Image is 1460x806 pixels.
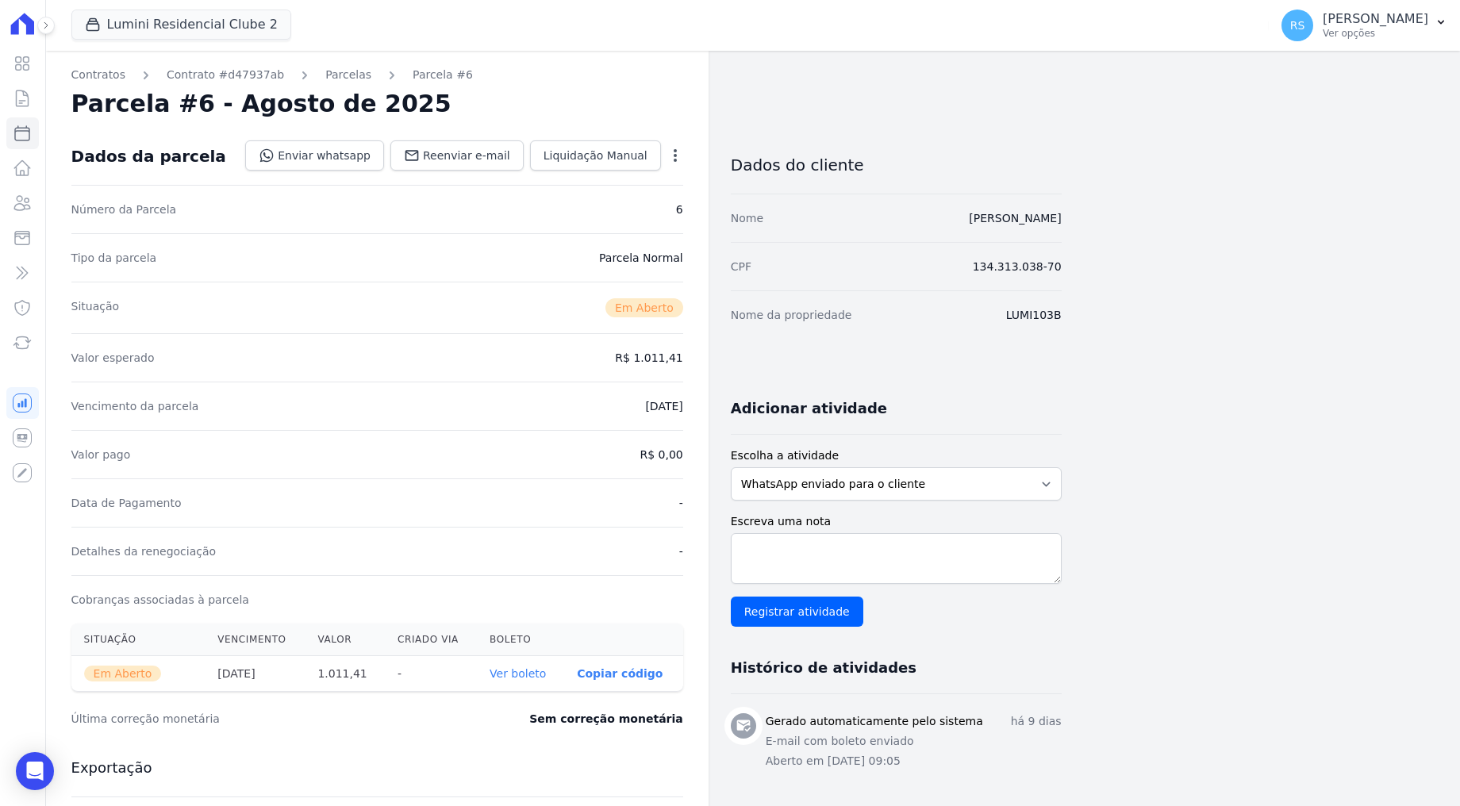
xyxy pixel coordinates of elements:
[71,10,291,40] button: Lumini Residencial Clube 2
[385,656,477,692] th: -
[167,67,284,83] a: Contrato #d47937ab
[71,147,226,166] div: Dados da parcela
[71,67,683,83] nav: Breadcrumb
[731,658,916,677] h3: Histórico de atividades
[529,711,682,727] dd: Sem correção monetária
[71,711,433,727] dt: Última correção monetária
[477,624,564,656] th: Boleto
[731,307,852,323] dt: Nome da propriedade
[71,398,199,414] dt: Vencimento da parcela
[71,350,155,366] dt: Valor esperado
[766,753,1062,770] p: Aberto em [DATE] 09:05
[71,592,249,608] dt: Cobranças associadas à parcela
[205,624,305,656] th: Vencimento
[605,298,683,317] span: Em Aberto
[84,666,162,681] span: Em Aberto
[544,148,647,163] span: Liquidação Manual
[1323,11,1428,27] p: [PERSON_NAME]
[676,201,683,217] dd: 6
[615,350,682,366] dd: R$ 1.011,41
[679,495,683,511] dd: -
[305,624,385,656] th: Valor
[731,210,763,226] dt: Nome
[731,447,1062,464] label: Escolha a atividade
[385,624,477,656] th: Criado via
[1011,713,1062,730] p: há 9 dias
[305,656,385,692] th: 1.011,41
[1290,20,1305,31] span: RS
[390,140,524,171] a: Reenviar e-mail
[16,752,54,790] div: Open Intercom Messenger
[731,399,887,418] h3: Adicionar atividade
[245,140,384,171] a: Enviar whatsapp
[577,667,663,680] button: Copiar código
[1269,3,1460,48] button: RS [PERSON_NAME] Ver opções
[71,624,206,656] th: Situação
[731,597,863,627] input: Registrar atividade
[679,543,683,559] dd: -
[490,667,546,680] a: Ver boleto
[640,447,682,462] dd: R$ 0,00
[71,67,125,83] a: Contratos
[413,67,473,83] a: Parcela #6
[969,212,1061,225] a: [PERSON_NAME]
[731,155,1062,175] h3: Dados do cliente
[766,733,1062,750] p: E-mail com boleto enviado
[599,250,683,266] dd: Parcela Normal
[71,90,451,118] h2: Parcela #6 - Agosto de 2025
[205,656,305,692] th: [DATE]
[973,259,1062,274] dd: 134.313.038-70
[71,298,120,317] dt: Situação
[71,758,683,777] h3: Exportação
[71,201,177,217] dt: Número da Parcela
[530,140,661,171] a: Liquidação Manual
[766,713,983,730] h3: Gerado automaticamente pelo sistema
[71,447,131,462] dt: Valor pago
[71,495,182,511] dt: Data de Pagamento
[645,398,682,414] dd: [DATE]
[325,67,371,83] a: Parcelas
[731,513,1062,530] label: Escreva uma nota
[71,543,217,559] dt: Detalhes da renegociação
[423,148,510,163] span: Reenviar e-mail
[1006,307,1062,323] dd: LUMI103B
[1323,27,1428,40] p: Ver opções
[731,259,751,274] dt: CPF
[71,250,157,266] dt: Tipo da parcela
